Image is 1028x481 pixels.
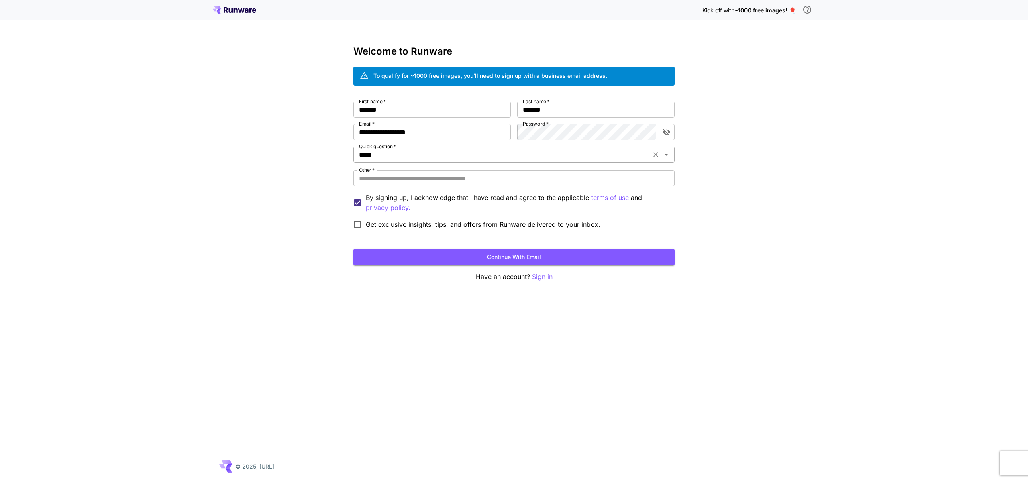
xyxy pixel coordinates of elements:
p: By signing up, I acknowledge that I have read and agree to the applicable and [366,193,668,213]
button: Continue with email [353,249,675,265]
label: Other [359,167,375,173]
p: Have an account? [353,272,675,282]
button: By signing up, I acknowledge that I have read and agree to the applicable terms of use and [366,203,410,213]
h3: Welcome to Runware [353,46,675,57]
button: In order to qualify for free credit, you need to sign up with a business email address and click ... [799,2,815,18]
label: First name [359,98,386,105]
span: ~1000 free images! 🎈 [734,7,796,14]
span: Kick off with [702,7,734,14]
button: toggle password visibility [659,125,674,139]
span: Get exclusive insights, tips, and offers from Runware delivered to your inbox. [366,220,600,229]
label: Password [523,120,549,127]
p: © 2025, [URL] [235,462,274,471]
div: To qualify for ~1000 free images, you’ll need to sign up with a business email address. [373,71,607,80]
p: privacy policy. [366,203,410,213]
label: Email [359,120,375,127]
button: Sign in [532,272,553,282]
label: Quick question [359,143,396,150]
button: Open [661,149,672,160]
button: By signing up, I acknowledge that I have read and agree to the applicable and privacy policy. [591,193,629,203]
button: Clear [650,149,661,160]
label: Last name [523,98,549,105]
p: terms of use [591,193,629,203]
